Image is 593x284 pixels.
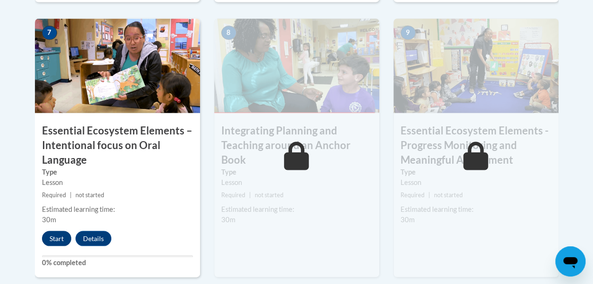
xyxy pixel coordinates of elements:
div: Lesson [221,177,372,187]
div: Estimated learning time: [42,204,193,214]
span: Required [401,191,425,198]
label: Type [401,167,551,177]
span: | [428,191,430,198]
label: Type [221,167,372,177]
button: Details [75,231,111,246]
span: Required [42,191,66,198]
span: not started [255,191,284,198]
span: 30m [221,215,235,223]
span: 30m [42,215,56,223]
div: Estimated learning time: [221,204,372,214]
span: 30m [401,215,415,223]
img: Course Image [214,18,379,113]
h3: Essential Ecosystem Elements - Progress Monitoring and Meaningful Assessment [393,123,559,167]
span: | [70,191,72,198]
span: not started [75,191,104,198]
iframe: Button to launch messaging window [555,246,585,276]
label: 0% completed [42,257,193,267]
span: not started [434,191,463,198]
div: Lesson [401,177,551,187]
button: Start [42,231,71,246]
span: Required [221,191,245,198]
span: 9 [401,25,416,40]
h3: Integrating Planning and Teaching around an Anchor Book [214,123,379,167]
div: Estimated learning time: [401,204,551,214]
h3: Essential Ecosystem Elements – Intentional focus on Oral Language [35,123,200,167]
span: 7 [42,25,57,40]
span: | [249,191,251,198]
img: Course Image [35,18,200,113]
div: Lesson [42,177,193,187]
img: Course Image [393,18,559,113]
span: 8 [221,25,236,40]
label: Type [42,167,193,177]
